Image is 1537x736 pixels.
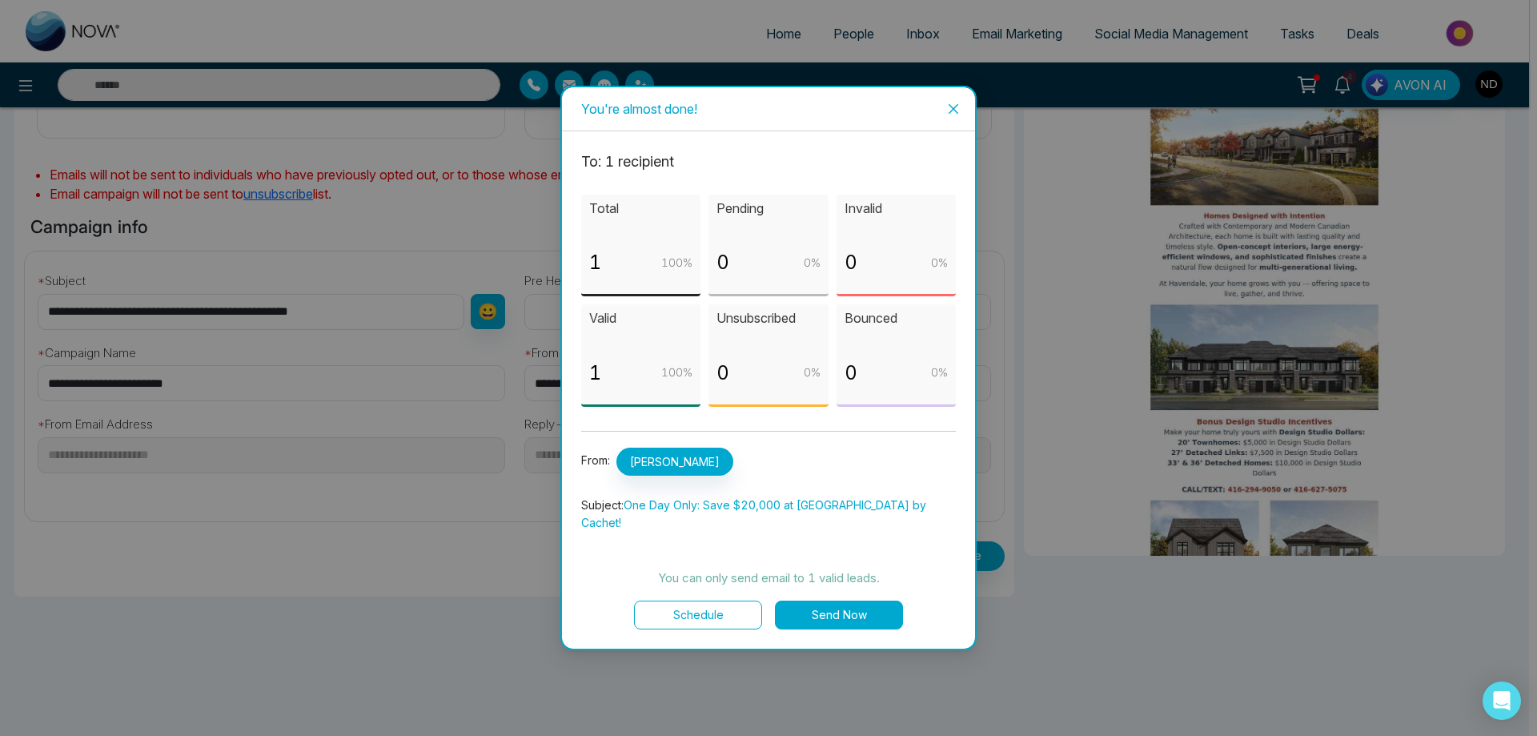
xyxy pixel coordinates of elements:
[845,358,857,388] p: 0
[581,569,956,588] p: You can only send email to 1 valid leads.
[581,448,956,476] p: From:
[947,103,960,115] span: close
[716,247,729,278] p: 0
[589,199,692,219] p: Total
[931,254,948,271] p: 0 %
[845,247,857,278] p: 0
[589,308,692,328] p: Valid
[716,358,729,388] p: 0
[845,308,948,328] p: Bounced
[581,497,956,532] p: Subject:
[1483,682,1521,720] div: Open Intercom Messenger
[716,199,820,219] p: Pending
[581,151,956,173] p: To: 1 recipient
[775,601,903,629] button: Send Now
[661,254,692,271] p: 100 %
[931,364,948,381] p: 0 %
[716,308,820,328] p: Unsubscribed
[616,448,733,476] span: [PERSON_NAME]
[589,358,601,388] p: 1
[804,254,821,271] p: 0 %
[804,364,821,381] p: 0 %
[932,87,975,131] button: Close
[581,498,926,529] span: One Day Only: Save $20,000 at [GEOGRAPHIC_DATA] by Cachet!
[581,100,956,118] div: You're almost done!
[661,364,692,381] p: 100 %
[589,247,601,278] p: 1
[634,601,762,629] button: Schedule
[845,199,948,219] p: Invalid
